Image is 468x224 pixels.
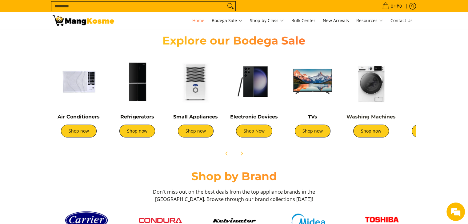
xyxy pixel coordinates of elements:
img: Condura logo red [139,218,182,223]
img: Electronic Devices [228,56,280,108]
img: Air Conditioners [53,56,105,108]
h2: Shop by Brand [53,169,416,183]
h3: Don't miss out on the best deals from the top appliance brands in the [GEOGRAPHIC_DATA]. Browse t... [151,188,317,203]
a: Shop now [412,125,447,137]
a: Air Conditioners [58,114,100,120]
span: ₱0 [396,4,403,8]
h2: Explore our Bodega Sale [145,34,323,48]
textarea: Type your message and hit 'Enter' [3,155,117,176]
a: Home [189,12,207,29]
a: Shop by Class [247,12,287,29]
a: Shop now [119,125,155,137]
a: Electronic Devices [230,114,278,120]
a: Refrigerators [120,114,154,120]
a: Kelvinator button 9a26f67e caed 448c 806d e01e406ddbdc [200,218,268,222]
a: Condura logo red [126,218,194,223]
span: Home [192,17,204,23]
a: Small Appliances [173,114,218,120]
div: Minimize live chat window [101,3,116,18]
a: TVs [308,114,317,120]
span: Bulk Center [291,17,315,23]
a: Washing Machines [346,114,396,120]
a: Shop now [353,125,389,137]
button: Previous [220,147,234,160]
a: Shop now [178,125,214,137]
span: New Arrivals [323,17,349,23]
a: Resources [353,12,386,29]
nav: Main Menu [120,12,416,29]
img: Mang Kosme: Your Home Appliances Warehouse Sale Partner! [53,15,114,26]
button: Next [235,147,248,160]
div: Chat with us now [32,34,103,42]
img: Kelvinator button 9a26f67e caed 448c 806d e01e406ddbdc [213,218,256,222]
img: Small Appliances [170,56,222,108]
span: 0 [390,4,394,8]
span: Shop by Class [250,17,284,25]
a: New Arrivals [320,12,352,29]
img: TVs [286,56,339,108]
a: Shop now [295,125,330,137]
a: Bulk Center [288,12,318,29]
button: Search [226,2,235,11]
a: Shop Now [236,125,272,137]
img: Washing Machines [345,56,397,108]
span: Resources [356,17,383,25]
span: Contact Us [390,17,413,23]
img: Cookers [403,56,456,108]
span: Bodega Sale [212,17,242,25]
span: We're online! [36,71,85,133]
span: • [380,3,404,10]
a: Contact Us [387,12,416,29]
a: Shop now [61,125,97,137]
a: Bodega Sale [209,12,246,29]
img: Refrigerators [111,56,163,108]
